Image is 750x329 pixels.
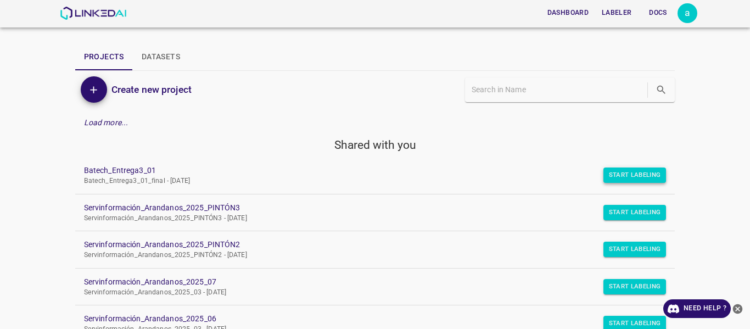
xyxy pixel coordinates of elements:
button: Docs [640,4,675,22]
button: Labeler [597,4,636,22]
button: Dashboard [543,4,593,22]
button: close-help [731,299,745,318]
button: Start Labeling [603,168,667,183]
a: Servinformación_Arandanos_2025_PINTÓN2 [84,239,649,250]
img: LinkedAI [60,7,126,20]
p: Batech_Entrega3_01_final - [DATE] [84,176,649,186]
button: search [650,79,673,101]
em: Load more... [84,118,128,127]
button: Datasets [133,44,189,70]
a: Need Help ? [663,299,731,318]
button: Start Labeling [603,242,667,257]
button: Projects [75,44,133,70]
a: Dashboard [541,2,595,24]
a: Create new project [107,82,192,97]
a: Servinformación_Arandanos_2025_PINTÓN3 [84,202,649,214]
input: Search in Name [472,82,645,98]
p: Servinformación_Arandanos_2025_03 - [DATE] [84,288,649,298]
div: Load more... [75,113,675,133]
a: Servinformación_Arandanos_2025_06 [84,313,649,325]
a: Servinformación_Arandanos_2025_07 [84,276,649,288]
button: Start Labeling [603,279,667,294]
a: Labeler [595,2,638,24]
a: Batech_Entrega3_01 [84,165,649,176]
h6: Create new project [111,82,192,97]
button: Add [81,76,107,103]
h5: Shared with you [75,137,675,153]
button: Open settings [678,3,697,23]
p: Servinformación_Arandanos_2025_PINTÓN2 - [DATE] [84,250,649,260]
p: Servinformación_Arandanos_2025_PINTÓN3 - [DATE] [84,214,649,224]
button: Start Labeling [603,205,667,220]
div: a [678,3,697,23]
a: Docs [638,2,678,24]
